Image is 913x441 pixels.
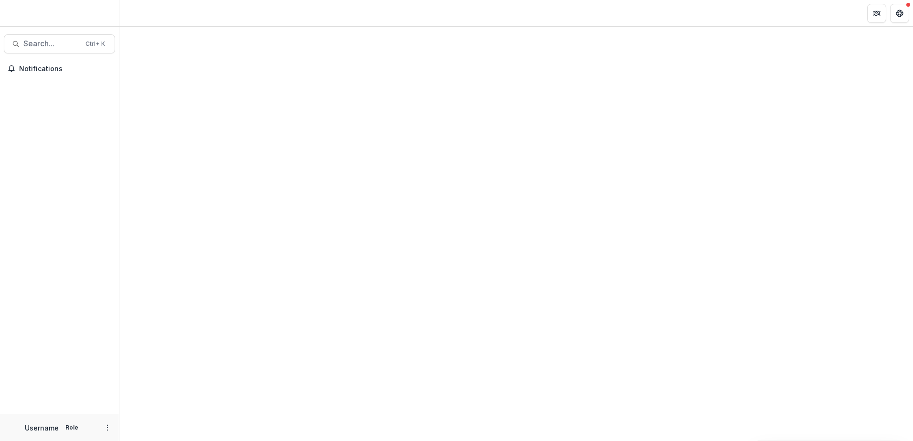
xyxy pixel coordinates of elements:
div: Ctrl + K [84,39,107,49]
button: Get Help [890,4,909,23]
p: Role [63,423,81,432]
button: Search... [4,34,115,53]
nav: breadcrumb [123,6,164,20]
button: Partners [867,4,886,23]
button: More [102,422,113,433]
p: Username [25,423,59,433]
button: Notifications [4,61,115,76]
span: Search... [23,39,80,48]
span: Notifications [19,65,111,73]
